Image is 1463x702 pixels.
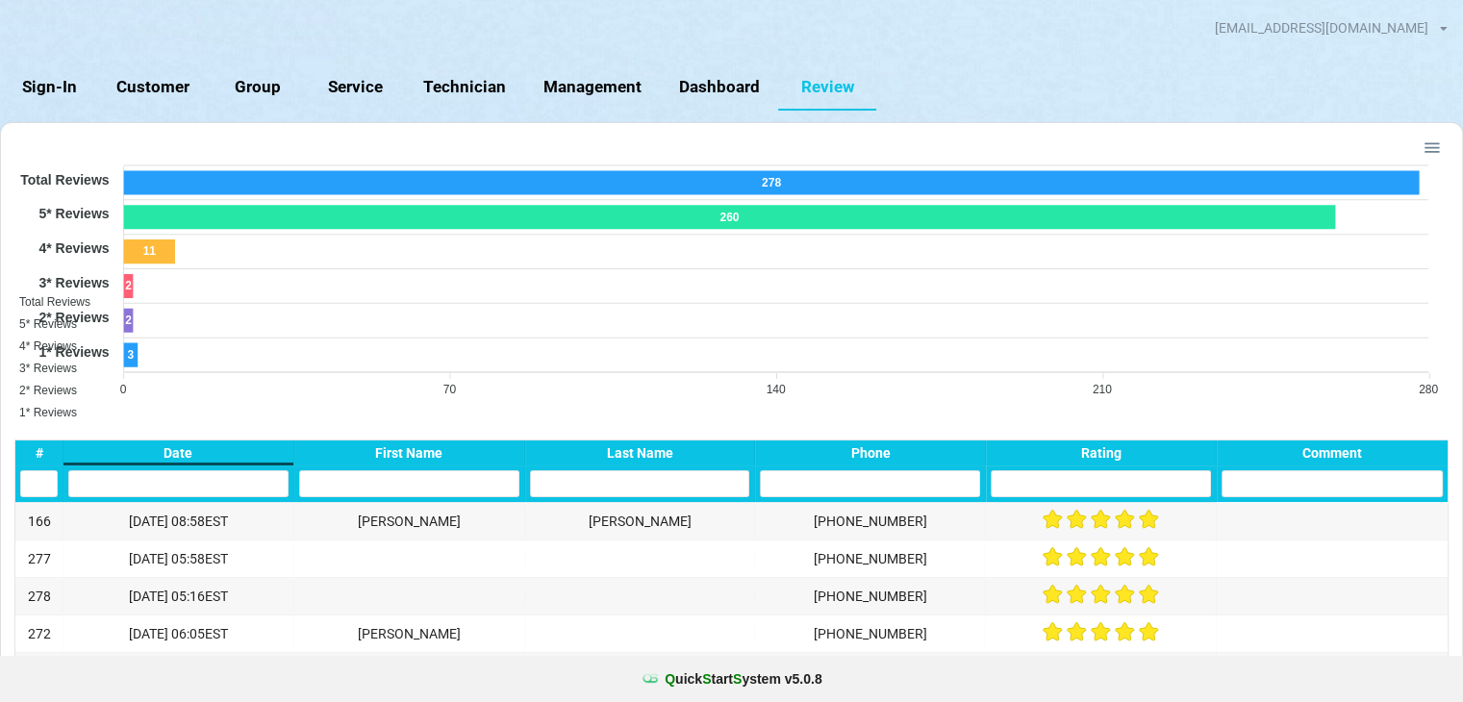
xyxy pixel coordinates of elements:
span: 2* Reviews [19,384,77,397]
div: Rating [991,445,1211,461]
div: 166 [20,512,58,531]
div: 278 [20,587,58,606]
div: [DATE] 06:05 EST [68,624,289,643]
span: Q [665,671,675,687]
span: 3* Reviews [19,362,77,375]
span: S [733,671,742,687]
tspan: 5* Reviews [38,207,109,222]
span: 1* Reviews [19,406,77,419]
div: Last Name [530,445,750,461]
tspan: 0 [120,383,127,396]
a: Service [307,64,405,111]
div: # [20,445,58,461]
div: Date [68,445,289,461]
div: Menu [1423,138,1439,155]
div: First Name [299,445,519,461]
tspan: 1* Reviews [38,344,109,360]
b: uick tart ystem v 5.0.8 [665,669,821,689]
a: Technician [405,64,525,111]
tspan: 210 [1093,383,1112,396]
span: 4* Reviews [19,339,77,353]
div: [DATE] 05:16 EST [68,587,289,606]
div: [PHONE_NUMBER] [760,512,980,531]
div: [PHONE_NUMBER] [760,549,980,568]
tspan: 70 [443,383,457,396]
div: [PERSON_NAME] [530,512,750,531]
span: 5* Reviews [19,317,77,331]
tspan: 3* Reviews [38,275,109,290]
div: 272 [20,624,58,643]
div: [PHONE_NUMBER] [760,587,980,606]
tspan: Total Reviews [20,172,110,188]
a: Management [525,64,661,111]
div: [PERSON_NAME] [299,512,519,531]
a: Review [778,64,876,111]
div: Comment [1222,445,1443,461]
span: S [702,671,711,687]
span: Total Reviews [19,295,90,309]
a: Group [209,64,307,111]
div: [PERSON_NAME] [299,624,519,643]
div: [EMAIL_ADDRESS][DOMAIN_NAME] [1215,21,1428,35]
a: Dashboard [661,64,779,111]
tspan: 140 [767,383,786,396]
div: 277 [20,549,58,568]
div: Phone [760,445,980,461]
tspan: 280 [1419,383,1438,396]
img: favicon.ico [641,669,660,689]
div: [PHONE_NUMBER] [760,624,980,643]
a: Customer [98,64,209,111]
div: [DATE] 08:58 EST [68,512,289,531]
tspan: 4* Reviews [38,240,109,256]
tspan: 2* Reviews [38,310,109,325]
div: [DATE] 05:58 EST [68,549,289,568]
